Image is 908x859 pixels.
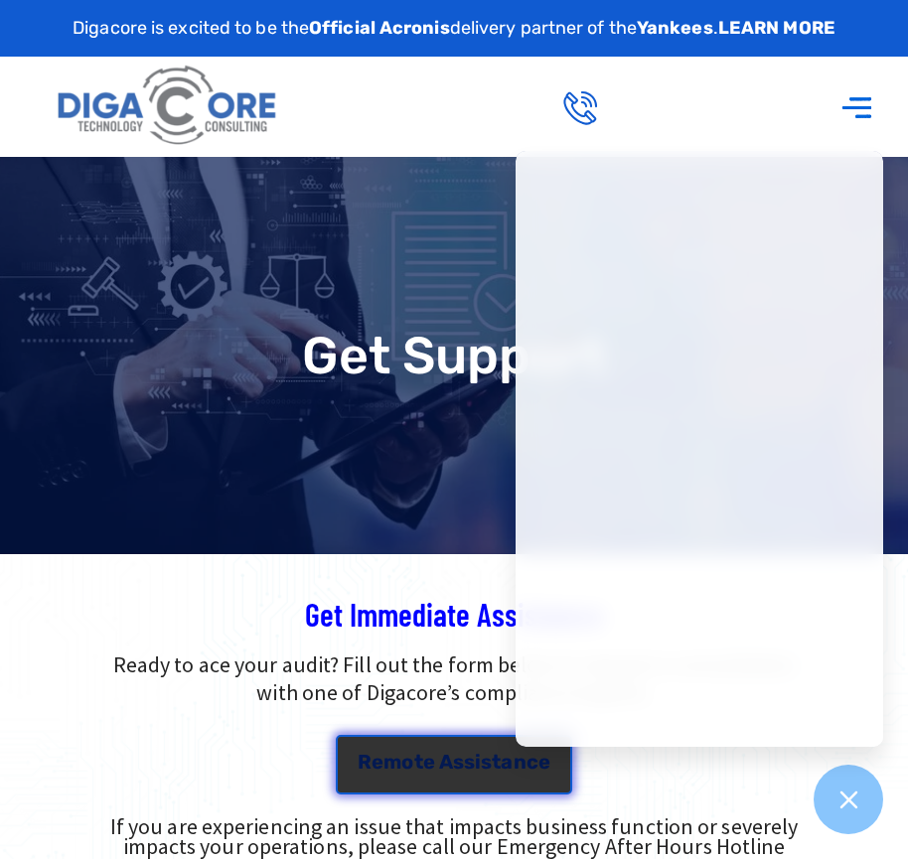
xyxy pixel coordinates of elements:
[516,151,883,747] iframe: Chatgenie Messenger
[527,752,538,772] span: c
[464,752,475,772] span: s
[414,752,423,772] span: t
[372,752,383,772] span: e
[492,752,501,772] span: t
[383,752,401,772] span: m
[73,15,835,42] p: Digacore is excited to be the delivery partner of the .
[475,752,481,772] span: i
[401,752,413,772] span: o
[481,752,492,772] span: s
[336,735,572,794] a: Remote Assistance
[637,17,713,39] strong: Yankees
[10,330,898,381] h1: Get Support
[10,650,898,708] p: Ready to ace your audit? Fill out the form below to request a consultation with one of Digacore’s...
[439,752,453,772] span: A
[538,752,550,772] span: e
[453,752,464,772] span: s
[501,752,513,772] span: a
[358,752,372,772] span: R
[423,752,435,772] span: e
[52,58,283,155] img: Digacore logo 1
[831,79,883,134] div: Menu Toggle
[718,17,835,39] a: LEARN MORE
[309,17,450,39] strong: Official Acronis
[514,752,527,772] span: n
[305,595,602,633] span: Get Immediate Assistance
